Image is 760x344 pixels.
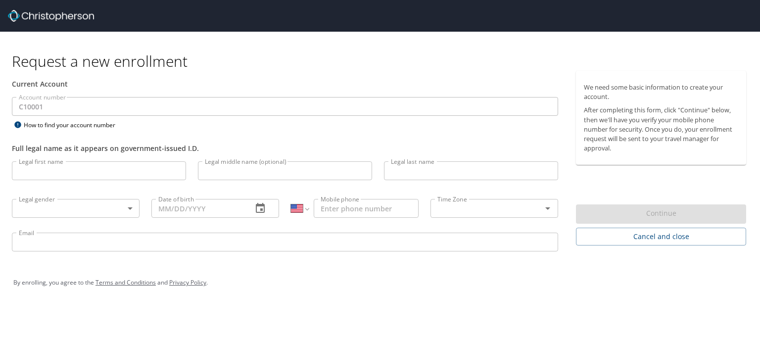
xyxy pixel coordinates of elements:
[584,83,738,101] p: We need some basic information to create your account.
[541,201,555,215] button: Open
[584,231,738,243] span: Cancel and close
[151,199,244,218] input: MM/DD/YYYY
[95,278,156,287] a: Terms and Conditions
[12,143,558,153] div: Full legal name as it appears on government-issued I.D.
[12,51,754,71] h1: Request a new enrollment
[584,105,738,153] p: After completing this form, click "Continue" below, then we'll have you verify your mobile phone ...
[12,79,558,89] div: Current Account
[12,119,136,131] div: How to find your account number
[13,270,747,295] div: By enrolling, you agree to the and .
[169,278,206,287] a: Privacy Policy
[8,10,94,22] img: cbt logo
[314,199,419,218] input: Enter phone number
[576,228,746,246] button: Cancel and close
[12,199,140,218] div: ​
